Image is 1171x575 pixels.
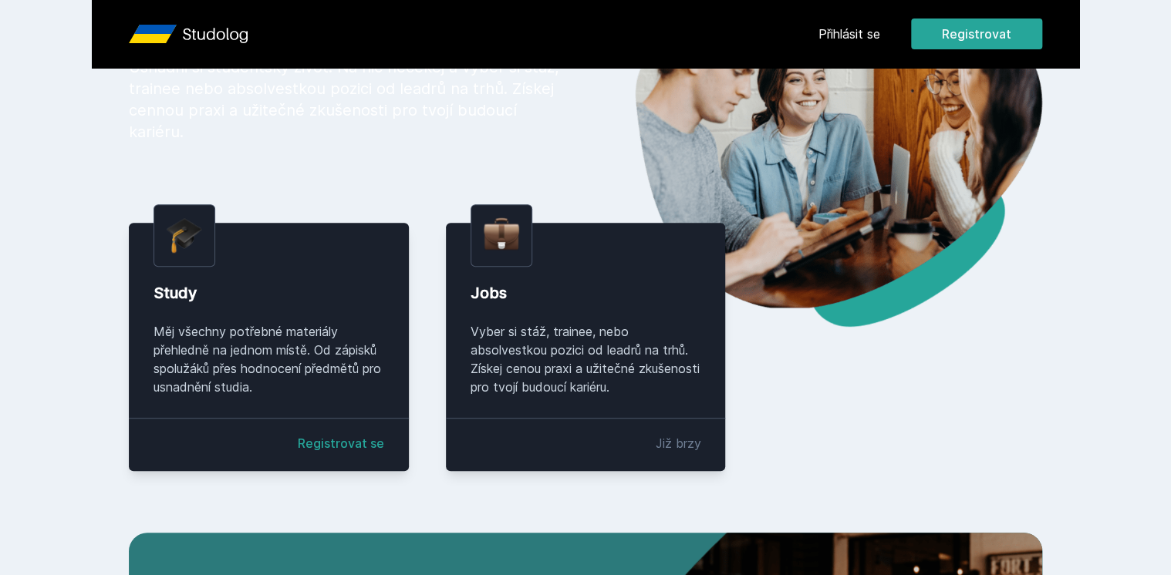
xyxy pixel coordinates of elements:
[298,434,384,452] a: Registrovat se
[154,322,384,396] div: Měj všechny potřebné materiály přehledně na jednom místě. Od zápisků spolužáků přes hodnocení pře...
[471,282,701,304] div: Jobs
[818,25,880,43] a: Přihlásit se
[154,282,384,304] div: Study
[129,56,561,143] p: Usnadni si studentský život. Na nic nečekej a vyber si stáž, trainee nebo absolvestkou pozici od ...
[484,214,519,254] img: briefcase.png
[911,18,1042,49] button: Registrovat
[167,217,202,254] img: graduation-cap.png
[655,434,700,452] div: Již brzy
[471,322,701,396] div: Vyber si stáž, trainee, nebo absolvestkou pozici od leadrů na trhů. Získej cenou praxi a užitečné...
